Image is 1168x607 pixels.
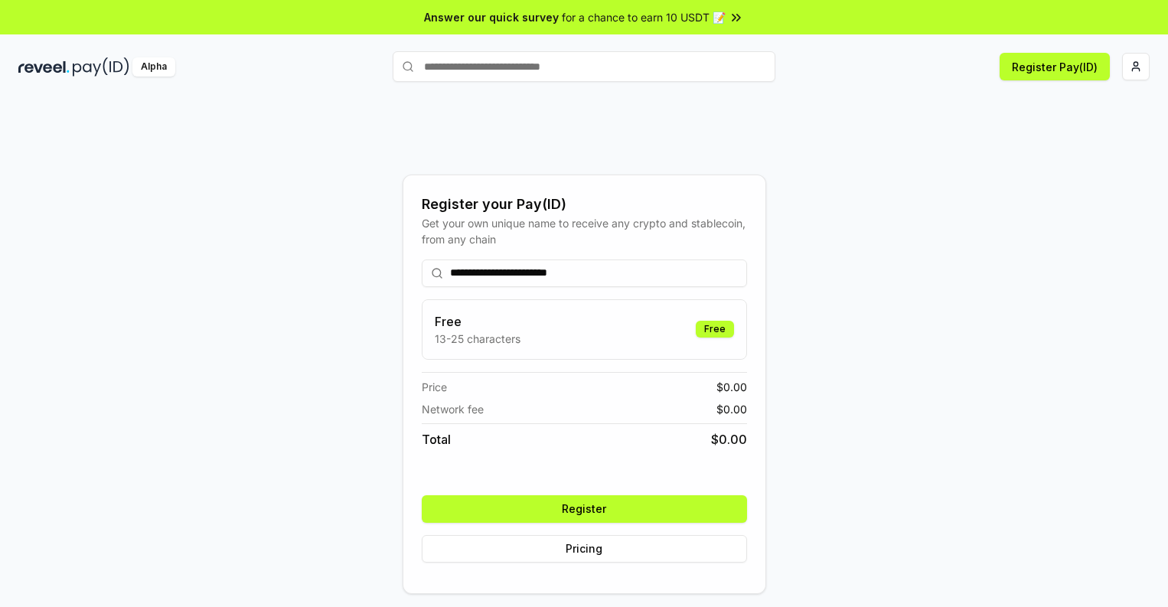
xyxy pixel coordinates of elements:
[562,9,726,25] span: for a chance to earn 10 USDT 📝
[716,379,747,395] span: $ 0.00
[73,57,129,77] img: pay_id
[422,401,484,417] span: Network fee
[422,535,747,563] button: Pricing
[1000,53,1110,80] button: Register Pay(ID)
[18,57,70,77] img: reveel_dark
[132,57,175,77] div: Alpha
[422,215,747,247] div: Get your own unique name to receive any crypto and stablecoin, from any chain
[422,495,747,523] button: Register
[711,430,747,449] span: $ 0.00
[424,9,559,25] span: Answer our quick survey
[696,321,734,338] div: Free
[435,331,520,347] p: 13-25 characters
[422,430,451,449] span: Total
[422,194,747,215] div: Register your Pay(ID)
[422,379,447,395] span: Price
[716,401,747,417] span: $ 0.00
[435,312,520,331] h3: Free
